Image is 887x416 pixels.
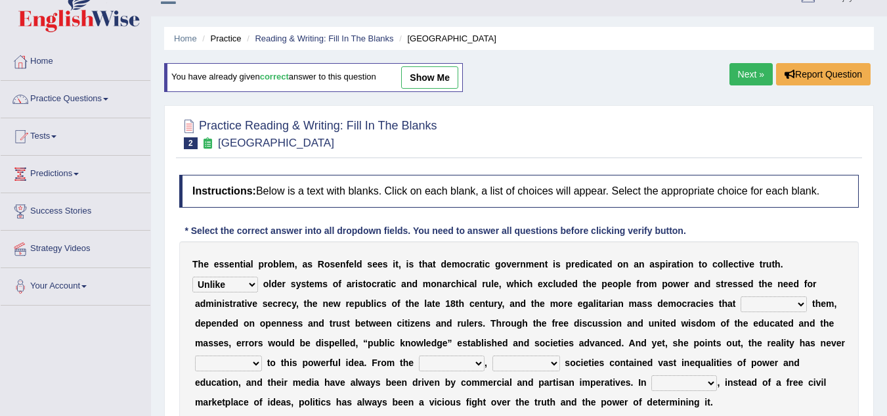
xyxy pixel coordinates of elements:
b: s [381,298,387,309]
b: e [626,279,632,289]
li: Practice [199,32,241,45]
b: s [733,279,738,289]
b: s [358,279,363,289]
b: s [263,298,268,309]
b: u [360,298,366,309]
a: Home [174,34,197,43]
b: t [677,259,680,269]
b: o [643,279,649,289]
b: c [272,298,278,309]
b: n [688,259,694,269]
b: h [586,279,592,289]
b: a [509,298,515,309]
b: e [592,279,597,289]
b: d [793,279,799,289]
b: c [588,259,594,269]
b: a [246,259,251,269]
b: e [743,279,748,289]
b: l [723,259,725,269]
b: l [725,259,728,269]
b: l [474,279,477,289]
b: d [521,298,527,309]
b: e [309,279,314,289]
b: r [352,279,355,289]
b: d [441,259,447,269]
a: Home [1,43,150,76]
b: p [618,279,624,289]
b: a [236,298,242,309]
b: s [367,259,372,269]
b: e [282,259,287,269]
b: o [702,259,708,269]
b: m [452,259,460,269]
b: a [634,259,639,269]
b: i [665,259,668,269]
b: l [371,298,374,309]
b: e [414,298,420,309]
b: a [469,279,475,289]
b: e [511,259,517,269]
b: v [744,259,749,269]
b: a [347,279,352,289]
small: [GEOGRAPHIC_DATA] [218,137,334,149]
b: h [534,298,540,309]
b: i [553,259,555,269]
b: t [363,279,366,289]
b: c [376,298,381,309]
b: r [639,279,643,289]
b: n [340,259,346,269]
b: o [501,259,507,269]
b: e [229,259,234,269]
b: n [479,298,485,309]
b: o [460,259,465,269]
b: e [494,279,499,289]
b: f [346,259,349,269]
b: t [760,259,763,269]
b: t [385,279,389,289]
b: m [550,298,558,309]
b: w [673,279,680,289]
b: l [594,298,596,309]
b: e [783,279,789,289]
b: s [383,259,388,269]
b: c [391,279,397,289]
b: s [225,298,230,309]
b: n [639,259,645,269]
b: o [558,298,564,309]
b: c [522,279,527,289]
b: o [682,259,688,269]
b: d [607,259,613,269]
b: b [366,298,372,309]
b: w [334,298,341,309]
b: o [617,259,623,269]
b: v [247,298,252,309]
b: p [601,279,607,289]
b: e [680,279,685,289]
h2: Practice Reading & Writing: Fill In The Blanks [179,116,437,149]
b: n [539,259,545,269]
b: a [694,279,699,289]
b: t [433,259,436,269]
b: h [775,259,781,269]
b: e [601,259,607,269]
div: You have already given answer to this question [164,63,463,92]
b: r [571,259,574,269]
b: , [295,259,297,269]
b: a [427,259,433,269]
b: s [716,279,721,289]
b: r [564,298,567,309]
b: r [233,298,236,309]
b: y [296,279,301,289]
b: d [572,279,578,289]
b: n [623,259,629,269]
b: t [395,259,399,269]
b: e [538,279,543,289]
b: e [268,298,273,309]
b: e [534,259,539,269]
b: o [333,279,339,289]
b: p [660,259,666,269]
b: t [242,298,245,309]
b: t [583,279,586,289]
b: t [758,279,762,289]
b: c [286,298,292,309]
